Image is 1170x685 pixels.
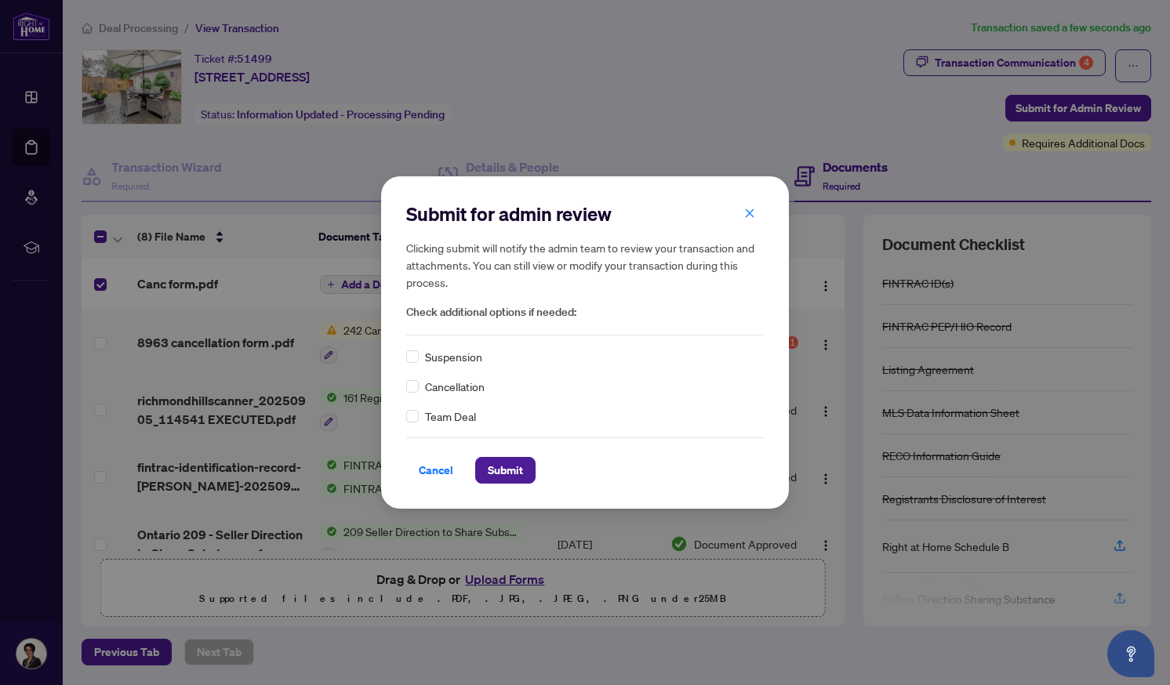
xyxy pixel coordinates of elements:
button: Submit [475,457,536,484]
span: Team Deal [425,408,476,425]
span: Suspension [425,348,482,365]
button: Cancel [406,457,466,484]
span: Cancel [419,458,453,483]
h2: Submit for admin review [406,201,764,227]
button: Open asap [1107,630,1154,677]
span: Check additional options if needed: [406,303,764,321]
span: close [744,208,755,219]
h5: Clicking submit will notify the admin team to review your transaction and attachments. You can st... [406,239,764,291]
span: Cancellation [425,378,485,395]
span: Submit [488,458,523,483]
